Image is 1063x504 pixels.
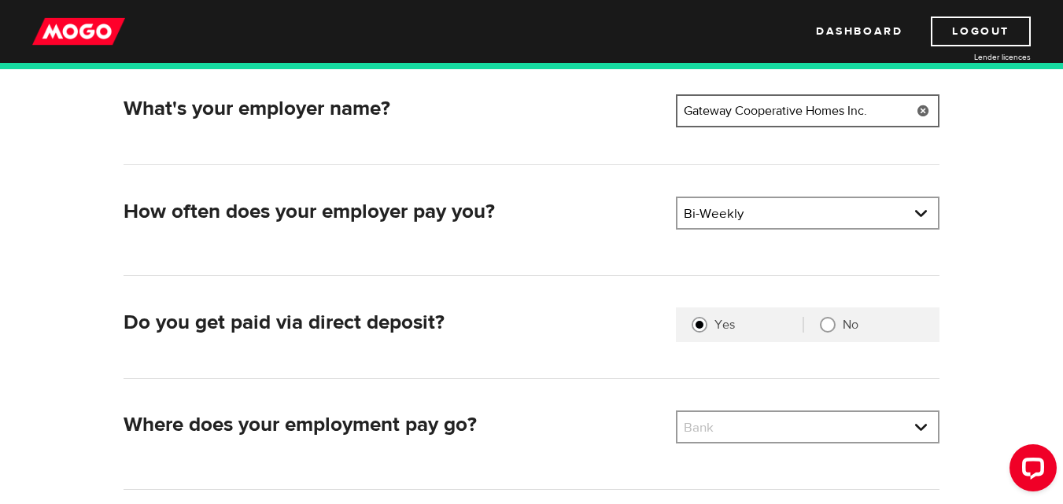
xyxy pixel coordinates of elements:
[124,200,663,224] h2: How often does your employer pay you?
[124,311,663,335] h2: Do you get paid via direct deposit?
[931,17,1031,46] a: Logout
[32,17,125,46] img: mogo_logo-11ee424be714fa7cbb0f0f49df9e16ec.png
[820,317,836,333] input: No
[913,51,1031,63] a: Lender licences
[816,17,902,46] a: Dashboard
[692,317,707,333] input: Yes
[124,413,663,437] h2: Where does your employment pay go?
[843,317,924,333] label: No
[124,97,663,121] h2: What's your employer name?
[997,438,1063,504] iframe: LiveChat chat widget
[714,317,803,333] label: Yes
